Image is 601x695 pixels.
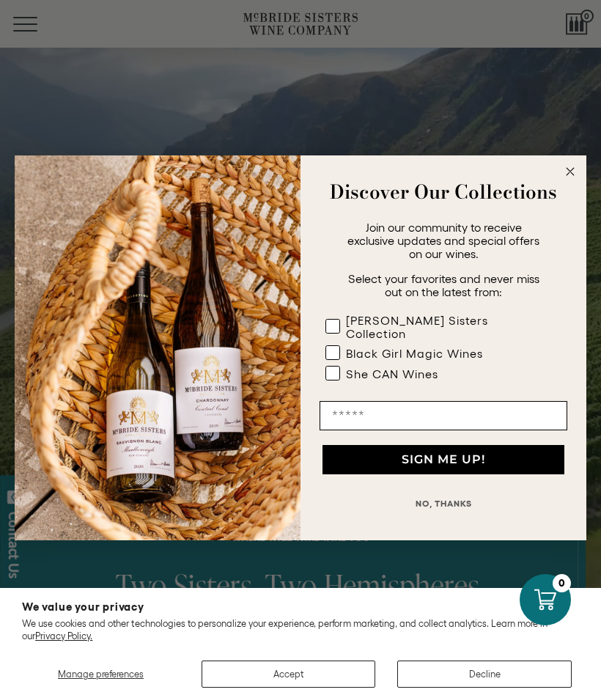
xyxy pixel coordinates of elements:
span: Join our community to receive exclusive updates and special offers on our wines. [347,221,539,260]
span: Manage preferences [58,669,144,680]
span: Select your favorites and never miss out on the latest from: [348,272,539,298]
h2: We value your privacy [22,601,579,612]
button: Close dialog [561,163,579,180]
button: NO, THANKS [320,489,567,518]
a: Privacy Policy. [35,630,92,641]
button: Decline [397,661,572,688]
strong: Discover Our Collections [330,177,557,206]
img: 42653730-7e35-4af7-a99d-12bf478283cf.jpeg [15,155,300,540]
p: We use cookies and other technologies to personalize your experience, perform marketing, and coll... [22,618,579,642]
div: 0 [553,574,571,592]
button: Accept [202,661,376,688]
button: Manage preferences [22,661,180,688]
button: SIGN ME UP! [322,445,564,474]
input: Email [320,401,567,430]
div: Black Girl Magic Wines [346,347,483,360]
div: She CAN Wines [346,367,438,380]
div: [PERSON_NAME] Sisters Collection [346,314,538,340]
